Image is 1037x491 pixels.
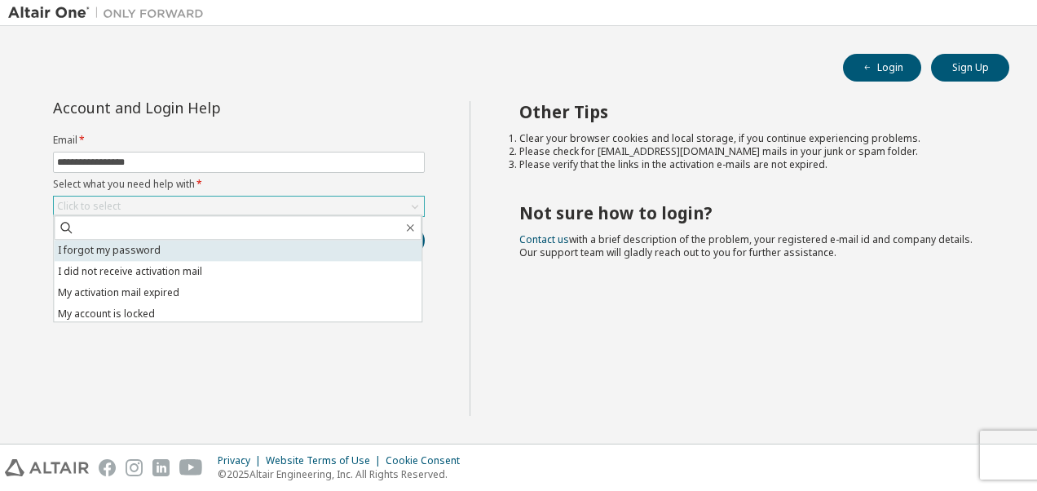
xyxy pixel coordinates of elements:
[519,132,981,145] li: Clear your browser cookies and local storage, if you continue experiencing problems.
[53,134,425,147] label: Email
[519,101,981,122] h2: Other Tips
[519,232,569,246] a: Contact us
[57,200,121,213] div: Click to select
[519,145,981,158] li: Please check for [EMAIL_ADDRESS][DOMAIN_NAME] mails in your junk or spam folder.
[54,240,421,261] li: I forgot my password
[218,454,266,467] div: Privacy
[386,454,470,467] div: Cookie Consent
[266,454,386,467] div: Website Terms of Use
[179,459,203,476] img: youtube.svg
[152,459,170,476] img: linkedin.svg
[126,459,143,476] img: instagram.svg
[5,459,89,476] img: altair_logo.svg
[99,459,116,476] img: facebook.svg
[53,178,425,191] label: Select what you need help with
[519,202,981,223] h2: Not sure how to login?
[519,232,973,259] span: with a brief description of the problem, your registered e-mail id and company details. Our suppo...
[931,54,1009,82] button: Sign Up
[519,158,981,171] li: Please verify that the links in the activation e-mails are not expired.
[8,5,212,21] img: Altair One
[54,197,424,216] div: Click to select
[843,54,921,82] button: Login
[53,101,351,114] div: Account and Login Help
[218,467,470,481] p: © 2025 Altair Engineering, Inc. All Rights Reserved.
